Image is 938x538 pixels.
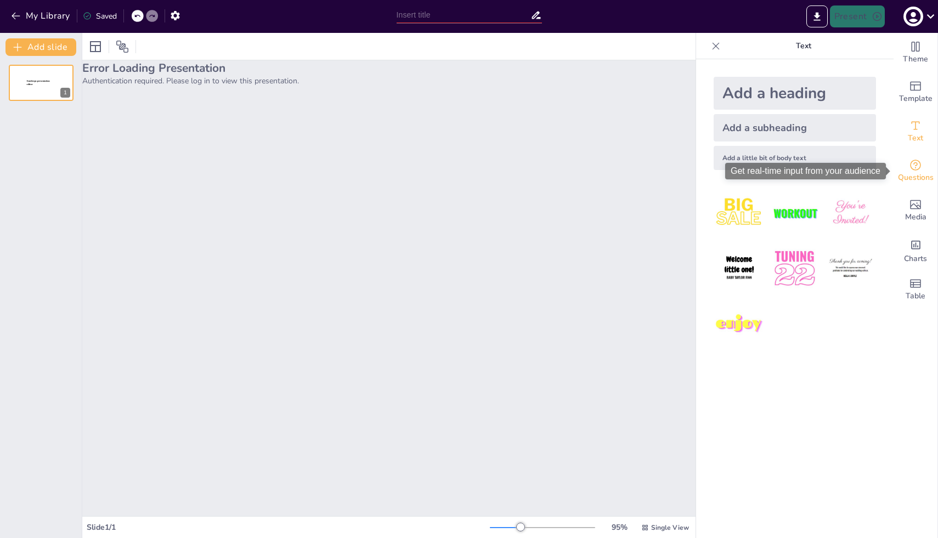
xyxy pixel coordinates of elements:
div: Change the overall theme [894,33,937,72]
div: 1 [60,88,70,98]
div: Add a subheading [714,114,876,141]
p: Authentication required. Please log in to view this presentation. [82,76,696,86]
div: Saved [83,11,117,21]
div: Get real-time input from your audience [894,151,937,191]
img: 1.jpeg [714,188,765,239]
img: 3.jpeg [825,188,876,239]
span: Position [116,40,129,53]
img: 5.jpeg [769,243,820,294]
span: Media [905,211,926,223]
span: Questions [898,172,934,184]
div: 95 % [606,522,632,533]
button: Add slide [5,38,76,56]
span: Single View [651,523,689,532]
button: Present [830,5,885,27]
div: Layout [87,38,104,55]
img: 4.jpeg [714,243,765,294]
button: My Library [8,7,75,25]
h2: Error Loading Presentation [82,60,696,76]
span: Text [908,132,923,144]
div: Add a heading [714,77,876,110]
p: Text [725,33,883,59]
div: Get real-time input from your audience [725,163,886,179]
div: Add a little bit of body text [714,146,876,170]
span: Sendsteps presentation editor [27,80,50,86]
div: Slide 1 / 1 [87,522,490,533]
span: Template [899,93,933,105]
div: Add a table [894,270,937,309]
span: Table [906,290,925,302]
div: Add text boxes [894,112,937,151]
div: Add charts and graphs [894,230,937,270]
div: Add ready made slides [894,72,937,112]
img: 6.jpeg [825,243,876,294]
span: Charts [904,253,927,265]
img: 2.jpeg [769,188,820,239]
div: Add images, graphics, shapes or video [894,191,937,230]
input: Insert title [397,7,530,23]
span: Theme [903,53,928,65]
img: 7.jpeg [714,299,765,350]
div: Sendsteps presentation editor1 [9,65,74,101]
button: Export to PowerPoint [806,5,828,27]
